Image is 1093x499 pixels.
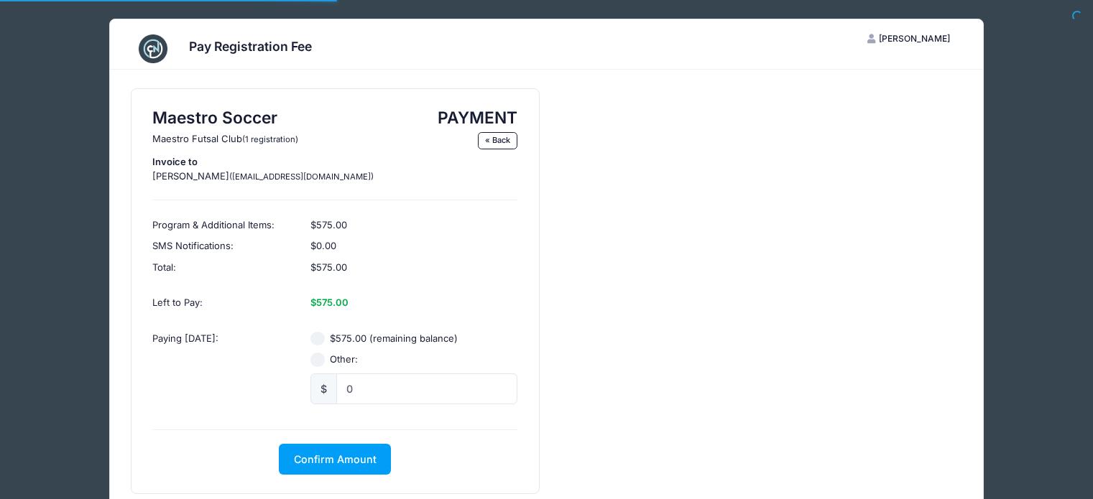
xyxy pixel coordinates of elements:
label: $575.00 (remaining balance) [330,332,458,346]
span: Confirm Amount [294,453,377,465]
p: [PERSON_NAME] [152,155,391,183]
strong: $575.00 [310,297,349,308]
div: Program & Additional Items: [146,207,304,236]
h1: PAYMENT [405,108,517,127]
label: Other: [330,353,358,367]
div: Left to Pay: [146,285,304,321]
p: Maestro Futsal Club [152,132,391,146]
b: Maestro Soccer [152,108,277,127]
button: [PERSON_NAME] [854,27,962,51]
span: [PERSON_NAME] [879,33,950,44]
button: Confirm Amount [279,444,391,475]
div: SMS Notifications: [146,235,304,257]
div: $575.00 [303,207,525,236]
a: « Back [478,132,518,149]
h3: Pay Registration Fee [189,39,312,54]
div: $0.00 [303,235,525,257]
img: CampNetwork [139,34,167,63]
strong: Invoice to [152,156,198,167]
small: (1 registration) [242,134,298,144]
div: $ [310,373,337,404]
div: Paying [DATE]: [146,321,304,415]
div: $575.00 [303,257,525,286]
div: Total: [146,257,304,286]
small: ([EMAIL_ADDRESS][DOMAIN_NAME]) [229,172,374,182]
